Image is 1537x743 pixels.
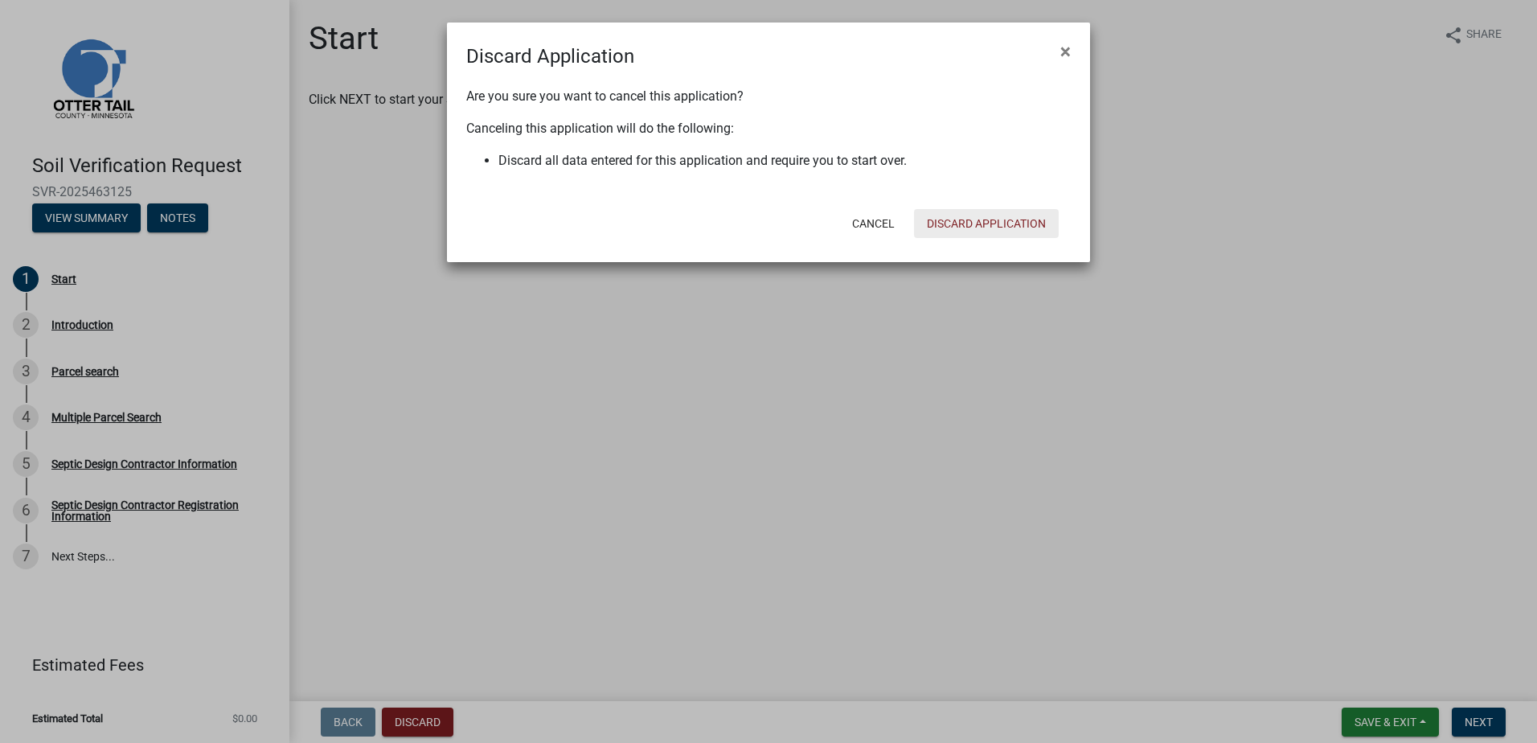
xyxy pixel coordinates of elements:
button: Discard Application [914,209,1059,238]
li: Discard all data entered for this application and require you to start over. [498,151,1071,170]
button: Cancel [839,209,908,238]
button: Close [1047,29,1084,74]
p: Canceling this application will do the following: [466,119,1071,138]
span: × [1060,40,1071,63]
h4: Discard Application [466,42,634,71]
p: Are you sure you want to cancel this application? [466,87,1071,106]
